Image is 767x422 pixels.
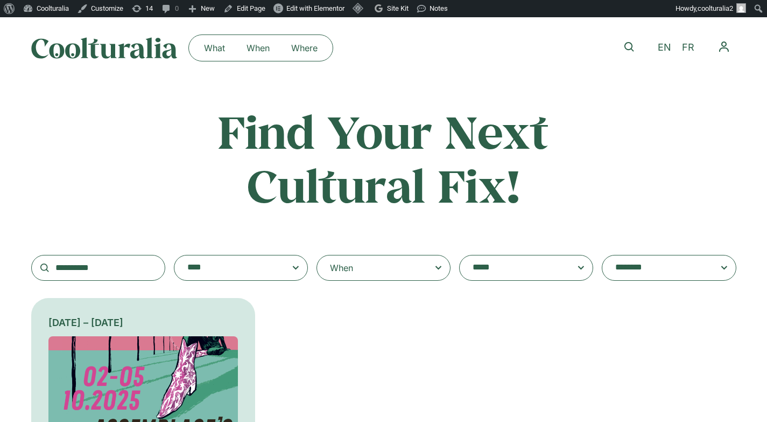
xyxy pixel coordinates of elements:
span: Edit with Elementor [286,4,344,12]
a: EN [652,40,677,56]
span: coolturalia2 [698,4,733,12]
a: Where [280,39,328,57]
nav: Menu [193,39,328,57]
button: Menu Toggle [712,34,736,59]
span: Site Kit [387,4,409,12]
span: EN [658,42,671,53]
a: When [236,39,280,57]
div: When [330,261,353,274]
span: FR [682,42,694,53]
a: FR [677,40,700,56]
textarea: Search [187,260,273,275]
nav: Menu [712,34,736,59]
textarea: Search [473,260,559,275]
a: What [193,39,236,57]
div: [DATE] – [DATE] [48,315,238,330]
textarea: Search [615,260,701,275]
h2: Find Your Next Cultural Fix! [172,105,595,212]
